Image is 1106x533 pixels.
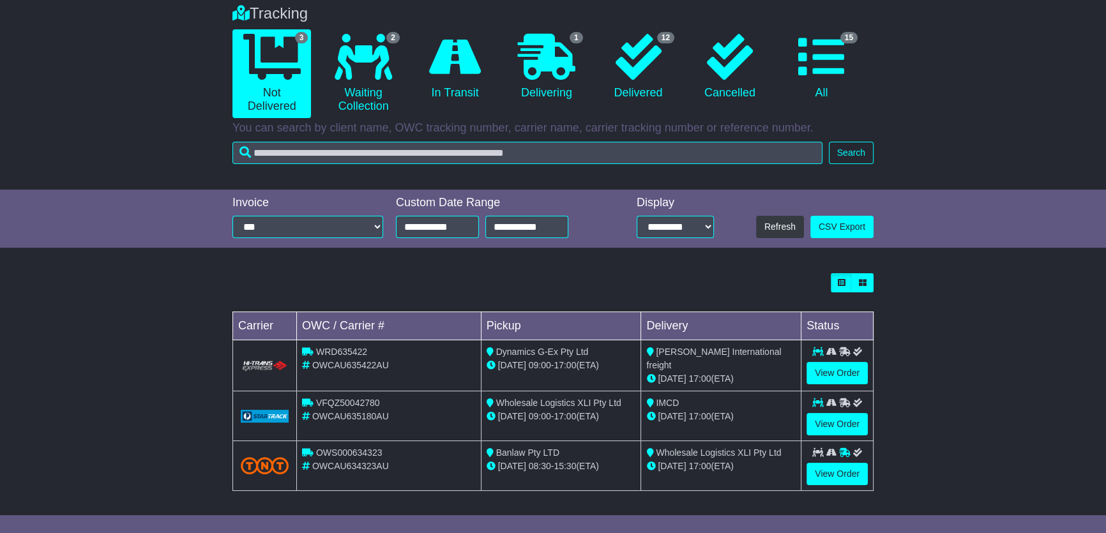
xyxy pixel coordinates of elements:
div: - (ETA) [487,460,636,473]
span: [PERSON_NAME] International freight [646,347,781,370]
span: OWCAU635422AU [312,360,389,370]
a: View Order [807,463,868,485]
a: In Transit [416,29,494,105]
div: (ETA) [646,410,796,423]
span: 09:00 [529,360,551,370]
span: 17:00 [554,360,576,370]
span: 17:00 [688,411,711,421]
span: 17:00 [688,461,711,471]
div: Custom Date Range [396,196,601,210]
div: (ETA) [646,460,796,473]
button: Refresh [756,216,804,238]
span: Banlaw Pty LTD [496,447,559,458]
a: Cancelled [690,29,769,105]
span: [DATE] [658,461,686,471]
span: [DATE] [498,461,526,471]
span: 1 [570,32,583,43]
td: OWC / Carrier # [297,312,481,340]
td: Carrier [233,312,297,340]
span: OWS000634323 [316,447,383,458]
span: [DATE] [658,411,686,421]
span: Dynamics G-Ex Pty Ltd [496,347,589,357]
span: WRD635422 [316,347,367,357]
p: You can search by client name, OWC tracking number, carrier name, carrier tracking number or refe... [232,121,874,135]
span: OWCAU635180AU [312,411,389,421]
a: View Order [807,362,868,384]
span: [DATE] [498,411,526,421]
button: Search [829,142,874,164]
span: [DATE] [498,360,526,370]
img: TNT_Domestic.png [241,457,289,474]
img: GetCarrierServiceLogo [241,410,289,423]
div: - (ETA) [487,359,636,372]
span: VFQZ50042780 [316,398,380,408]
span: Wholesale Logistics XLI Pty Ltd [496,398,621,408]
img: HiTrans.png [241,360,289,372]
div: - (ETA) [487,410,636,423]
span: 15 [840,32,858,43]
span: Wholesale Logistics XLI Pty Ltd [656,447,781,458]
a: 1 Delivering [507,29,586,105]
span: 12 [657,32,674,43]
span: [DATE] [658,373,686,384]
span: 15:30 [554,461,576,471]
a: View Order [807,413,868,435]
a: 15 All [782,29,861,105]
span: OWCAU634323AU [312,461,389,471]
span: IMCD [656,398,679,408]
span: 09:00 [529,411,551,421]
div: Display [637,196,714,210]
span: 3 [295,32,308,43]
a: 2 Waiting Collection [324,29,402,118]
a: 3 Not Delivered [232,29,311,118]
span: 08:30 [529,461,551,471]
span: 17:00 [688,373,711,384]
a: CSV Export [810,216,874,238]
span: 17:00 [554,411,576,421]
div: Invoice [232,196,383,210]
td: Delivery [641,312,801,340]
td: Pickup [481,312,641,340]
span: 2 [386,32,400,43]
div: (ETA) [646,372,796,386]
a: 12 Delivered [599,29,678,105]
td: Status [801,312,874,340]
div: Tracking [226,4,880,23]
